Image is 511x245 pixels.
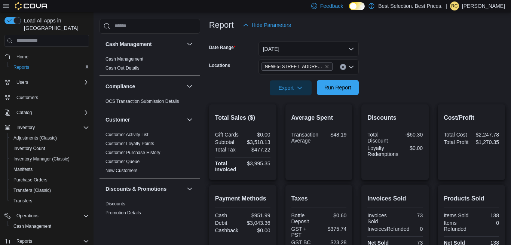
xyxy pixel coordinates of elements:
[16,110,32,116] span: Catalog
[185,115,194,124] button: Customer
[258,42,359,56] button: [DATE]
[473,220,499,226] div: 0
[16,54,28,60] span: Home
[105,132,149,137] a: Customer Activity List
[13,52,31,61] a: Home
[10,63,89,72] span: Reports
[274,80,307,95] span: Export
[244,227,270,233] div: $0.00
[1,107,92,118] button: Catalog
[215,139,241,145] div: Subtotal
[13,177,48,183] span: Purchase Orders
[367,113,423,122] h2: Discounts
[412,226,423,232] div: 0
[15,2,48,10] img: Cova
[265,63,323,70] span: NEW-5-[STREET_ADDRESS]
[291,113,347,122] h2: Average Spent
[473,132,499,138] div: $2,247.78
[444,220,470,232] div: Items Refunded
[13,78,89,87] span: Users
[105,132,149,138] span: Customer Activity List
[209,62,230,68] label: Locations
[1,77,92,88] button: Users
[105,168,137,174] span: New Customers
[105,141,154,146] a: Customer Loyalty Points
[13,211,42,220] button: Operations
[105,98,179,104] span: OCS Transaction Submission Details
[105,116,184,123] button: Customer
[10,165,89,174] span: Manifests
[1,211,92,221] button: Operations
[105,65,140,71] a: Cash Out Details
[349,2,365,10] input: Dark Mode
[21,17,89,32] span: Load All Apps in [GEOGRAPHIC_DATA]
[252,21,291,29] span: Hide Parameters
[320,212,346,218] div: $0.60
[16,213,39,219] span: Operations
[215,220,241,226] div: Debit
[185,40,194,49] button: Cash Management
[105,83,184,90] button: Compliance
[13,187,51,193] span: Transfers (Classic)
[215,147,241,153] div: Total Tax
[7,62,92,73] button: Reports
[340,64,346,70] button: Clear input
[13,123,38,132] button: Inventory
[10,175,89,184] span: Purchase Orders
[325,64,329,69] button: Remove NEW-5-1000 Northwest Blvd-Creston from selection in this group
[320,226,346,232] div: $375.74
[10,144,89,153] span: Inventory Count
[291,226,318,238] div: GST + PST
[13,123,89,132] span: Inventory
[317,80,359,95] button: Run Report
[320,2,343,10] span: Feedback
[444,113,499,122] h2: Cost/Profit
[451,1,458,10] span: RC
[244,212,270,218] div: $951.99
[7,164,92,175] button: Manifests
[397,132,423,138] div: -$60.30
[13,64,29,70] span: Reports
[185,184,194,193] button: Discounts & Promotions
[367,226,409,232] div: InvoicesRefunded
[378,1,443,10] p: Best Selection. Best Prices.
[1,51,92,62] button: Home
[444,132,470,138] div: Total Cost
[324,84,351,91] span: Run Report
[215,212,241,218] div: Cash
[473,139,499,145] div: $1,270.35
[7,133,92,143] button: Adjustments (Classic)
[462,1,505,10] p: [PERSON_NAME]
[105,40,152,48] h3: Cash Management
[13,108,35,117] button: Catalog
[105,150,160,156] span: Customer Purchase History
[16,79,28,85] span: Users
[10,196,35,205] a: Transfers
[291,194,347,203] h2: Taxes
[444,212,470,218] div: Items Sold
[105,56,143,62] a: Cash Management
[444,139,470,145] div: Total Profit
[105,40,184,48] button: Cash Management
[450,1,459,10] div: Robert Crawford
[7,185,92,196] button: Transfers (Classic)
[13,108,89,117] span: Catalog
[7,175,92,185] button: Purchase Orders
[13,156,70,162] span: Inventory Manager (Classic)
[10,144,48,153] a: Inventory Count
[10,63,32,72] a: Reports
[105,201,125,206] a: Discounts
[1,92,92,103] button: Customers
[244,220,270,226] div: $3,043.36
[16,125,35,131] span: Inventory
[209,21,234,30] h3: Report
[473,212,499,218] div: 138
[215,132,241,138] div: Gift Cards
[270,80,312,95] button: Export
[10,196,89,205] span: Transfers
[105,168,137,173] a: New Customers
[100,55,200,76] div: Cash Management
[244,132,270,138] div: $0.00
